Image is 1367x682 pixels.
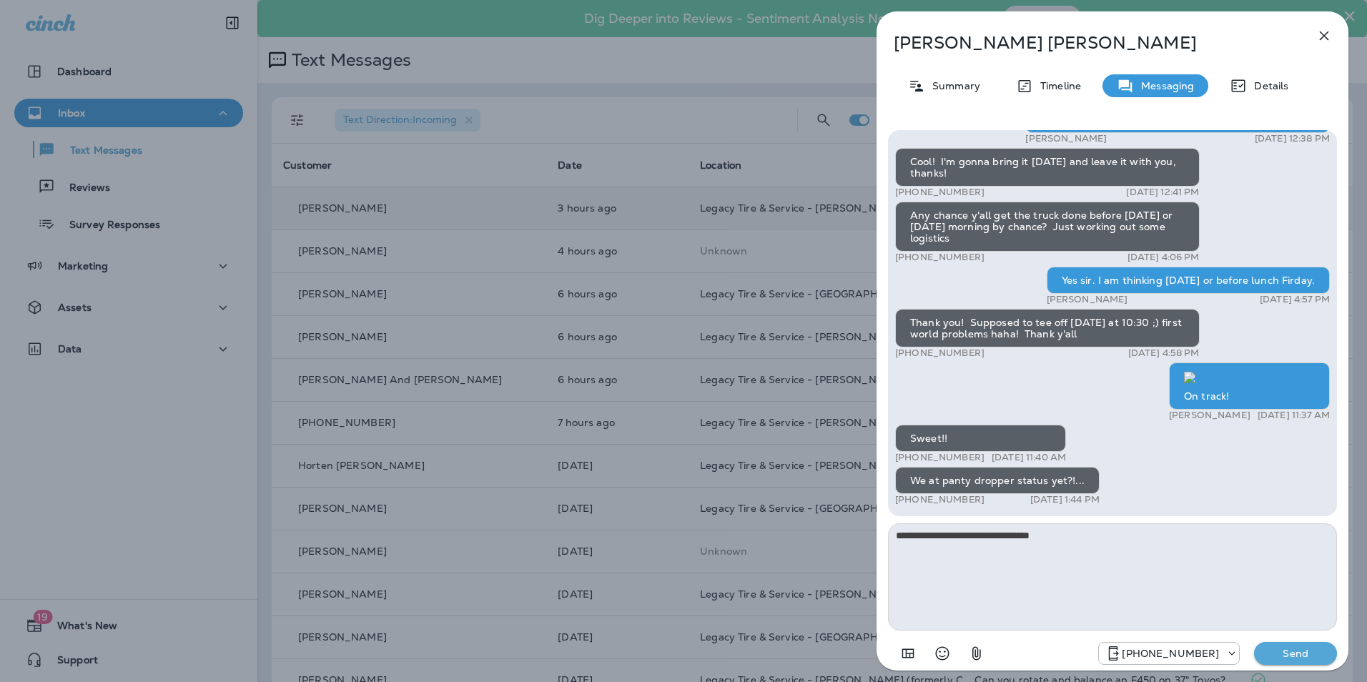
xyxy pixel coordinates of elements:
[1025,133,1107,144] p: [PERSON_NAME]
[895,347,984,359] p: [PHONE_NUMBER]
[1126,187,1199,198] p: [DATE] 12:41 PM
[1247,80,1288,92] p: Details
[895,252,984,263] p: [PHONE_NUMBER]
[1127,252,1200,263] p: [DATE] 4:06 PM
[1134,80,1194,92] p: Messaging
[1047,267,1330,294] div: Yes sir. I am thinking [DATE] or before lunch Firday.
[1254,642,1337,665] button: Send
[928,639,957,668] button: Select an emoji
[894,33,1284,53] p: [PERSON_NAME] [PERSON_NAME]
[1184,372,1195,383] img: twilio-download
[895,309,1200,347] div: Thank you! Supposed to tee off [DATE] at 10:30 ;) first world problems haha! Thank y'all
[895,202,1200,252] div: Any chance y'all get the truck done before [DATE] or [DATE] morning by chance? Just working out s...
[895,148,1200,187] div: Cool! I'm gonna bring it [DATE] and leave it with you, thanks!
[1260,294,1330,305] p: [DATE] 4:57 PM
[1255,133,1330,144] p: [DATE] 12:38 PM
[894,639,922,668] button: Add in a premade template
[1258,410,1330,421] p: [DATE] 11:37 AM
[1047,294,1128,305] p: [PERSON_NAME]
[1122,648,1219,659] p: [PHONE_NUMBER]
[1030,494,1100,505] p: [DATE] 1:44 PM
[992,452,1066,463] p: [DATE] 11:40 AM
[1169,410,1250,421] p: [PERSON_NAME]
[1169,362,1330,410] div: On track!
[895,494,984,505] p: [PHONE_NUMBER]
[925,80,980,92] p: Summary
[895,452,984,463] p: [PHONE_NUMBER]
[1265,647,1326,660] p: Send
[1099,645,1239,662] div: +1 (205) 606-2088
[1033,80,1081,92] p: Timeline
[895,467,1100,494] div: We at panty dropper status yet?!...
[1128,347,1200,359] p: [DATE] 4:58 PM
[895,425,1066,452] div: Sweet!!
[895,187,984,198] p: [PHONE_NUMBER]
